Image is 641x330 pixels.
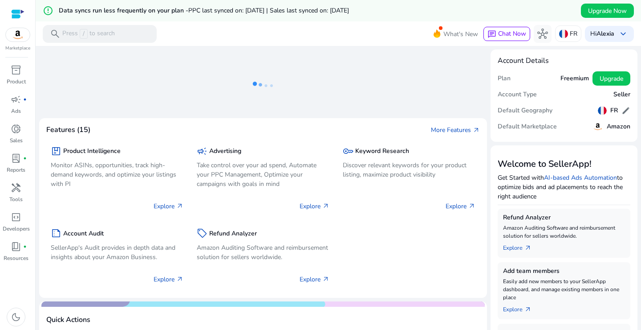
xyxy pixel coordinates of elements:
[537,29,548,39] span: hub
[50,29,61,39] span: search
[11,107,21,115] p: Ads
[51,243,183,262] p: SellerApp's Audit provides in depth data and insights about your Amazon Business.
[596,29,614,38] b: Alexia
[11,153,21,164] span: lab_profile
[197,228,207,239] span: sell
[11,65,21,75] span: inventory_2
[3,225,30,233] p: Developers
[498,57,630,65] h4: Account Details
[209,148,241,155] h5: Advertising
[6,28,30,41] img: amazon.svg
[11,241,21,252] span: book_4
[10,136,23,144] p: Sales
[7,166,25,174] p: Reports
[431,125,480,135] a: More Featuresarrow_outward
[534,25,552,43] button: hub
[498,123,557,131] h5: Default Marketplace
[544,173,617,182] a: AI-based Ads Automation
[5,45,30,52] p: Marketplace
[322,202,329,210] span: arrow_outward
[468,202,475,210] span: arrow_outward
[176,202,183,210] span: arrow_outward
[59,7,349,15] h5: Data syncs run less frequently on your plan -
[46,316,90,324] h4: Quick Actions
[503,224,625,240] p: Amazon Auditing Software and reimbursement solution for sellers worldwide.
[588,6,627,16] span: Upgrade Now
[498,91,537,99] h5: Account Type
[11,212,21,223] span: code_blocks
[483,27,530,41] button: chatChat Now
[446,202,475,211] p: Explore
[621,106,630,115] span: edit
[300,275,329,284] p: Explore
[560,75,589,82] h5: Freemium
[600,74,623,83] span: Upgrade
[590,31,614,37] p: Hi
[63,230,104,238] h5: Account Audit
[443,26,478,42] span: What's New
[11,124,21,134] span: donut_small
[7,78,26,86] p: Product
[62,29,115,39] p: Press to search
[498,107,552,115] h5: Default Geography
[592,121,603,132] img: amazon.svg
[197,146,207,157] span: campaign
[498,159,630,169] h3: Welcome to SellerApp!
[498,173,630,201] p: Get Started with to optimize bids and ad placements to reach the right audience
[11,312,21,322] span: dark_mode
[581,4,634,18] button: Upgrade Now
[154,275,183,284] p: Explore
[4,254,28,262] p: Resources
[188,6,349,15] span: PPC last synced on: [DATE] | Sales last synced on: [DATE]
[498,75,511,82] h5: Plan
[503,268,625,275] h5: Add team members
[503,214,625,222] h5: Refund Analyzer
[487,30,496,39] span: chat
[607,123,630,131] h5: Amazon
[154,202,183,211] p: Explore
[524,244,531,252] span: arrow_outward
[23,98,27,101] span: fiber_manual_record
[498,29,526,38] span: Chat Now
[610,107,618,115] h5: FR
[343,146,353,157] span: key
[524,306,531,313] span: arrow_outward
[598,106,607,115] img: fr.svg
[176,276,183,283] span: arrow_outward
[473,127,480,134] span: arrow_outward
[43,5,53,16] mat-icon: error_outline
[197,243,329,262] p: Amazon Auditing Software and reimbursement solution for sellers worldwide.
[51,146,61,157] span: package
[343,161,475,179] p: Discover relevant keywords for your product listing, maximize product visibility
[209,230,257,238] h5: Refund Analyzer
[63,148,121,155] h5: Product Intelligence
[592,71,630,86] button: Upgrade
[11,94,21,105] span: campaign
[355,148,409,155] h5: Keyword Research
[197,161,329,189] p: Take control over your ad spend, Automate your PPC Management, Optimize your campaigns with goals...
[51,228,61,239] span: summarize
[23,245,27,248] span: fiber_manual_record
[23,157,27,160] span: fiber_manual_record
[613,91,630,99] h5: Seller
[503,240,539,252] a: Explorearrow_outward
[503,301,539,314] a: Explorearrow_outward
[322,276,329,283] span: arrow_outward
[51,161,183,189] p: Monitor ASINs, opportunities, track high-demand keywords, and optimize your listings with PI
[9,195,23,203] p: Tools
[46,126,90,134] h4: Features (15)
[570,26,577,41] p: FR
[503,277,625,301] p: Easily add new members to your SellerApp dashboard, and manage existing members in one place
[80,29,88,39] span: /
[300,202,329,211] p: Explore
[618,29,629,39] span: keyboard_arrow_down
[559,29,568,38] img: fr.svg
[11,182,21,193] span: handyman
